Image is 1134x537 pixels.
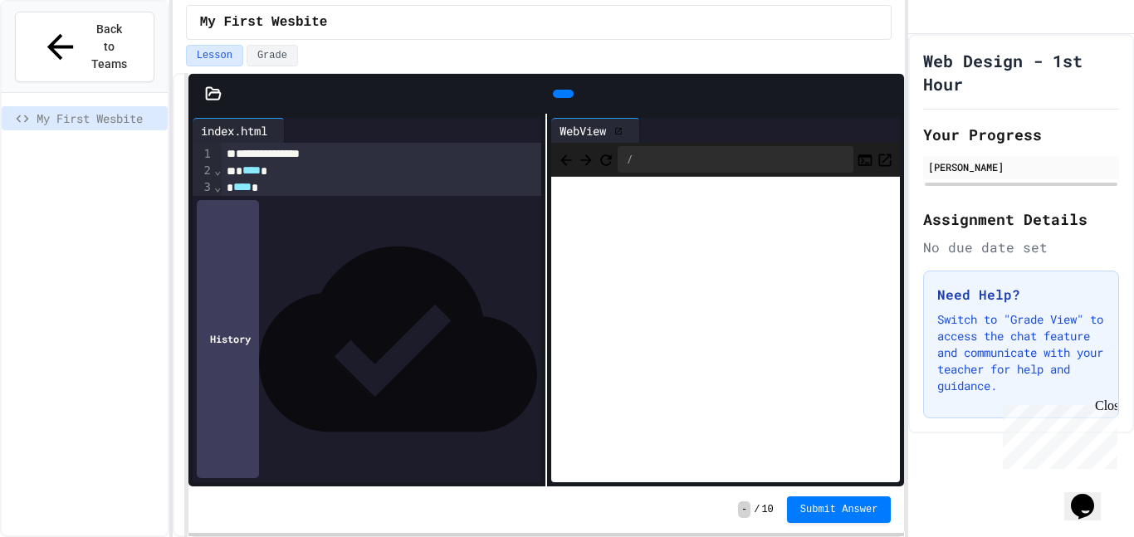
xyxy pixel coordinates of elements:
[754,503,760,516] span: /
[90,21,129,73] span: Back to Teams
[551,118,640,143] div: WebView
[558,149,574,169] span: Back
[618,146,853,173] div: /
[551,122,614,139] div: WebView
[193,163,213,179] div: 2
[598,149,614,169] button: Refresh
[923,207,1119,231] h2: Assignment Details
[800,503,878,516] span: Submit Answer
[857,149,873,169] button: Console
[1064,471,1117,520] iframe: chat widget
[738,501,750,518] span: -
[193,122,276,139] div: index.html
[551,177,900,483] iframe: Web Preview
[923,49,1119,95] h1: Web Design - 1st Hour
[923,123,1119,146] h2: Your Progress
[186,45,243,66] button: Lesson
[937,285,1105,305] h3: Need Help?
[247,45,298,66] button: Grade
[213,164,222,177] span: Fold line
[200,12,328,32] span: My First Wesbite
[15,12,154,82] button: Back to Teams
[7,7,115,105] div: Chat with us now!Close
[37,110,161,127] span: My First Wesbite
[937,311,1105,394] p: Switch to "Grade View" to access the chat feature and communicate with your teacher for help and ...
[578,149,594,169] span: Forward
[996,398,1117,469] iframe: chat widget
[197,200,259,478] div: History
[787,496,892,523] button: Submit Answer
[193,146,213,163] div: 1
[213,180,222,193] span: Fold line
[923,237,1119,257] div: No due date set
[193,196,213,229] div: 4
[928,159,1114,174] div: [PERSON_NAME]
[761,503,773,516] span: 10
[193,118,285,143] div: index.html
[877,149,893,169] button: Open in new tab
[193,179,213,196] div: 3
